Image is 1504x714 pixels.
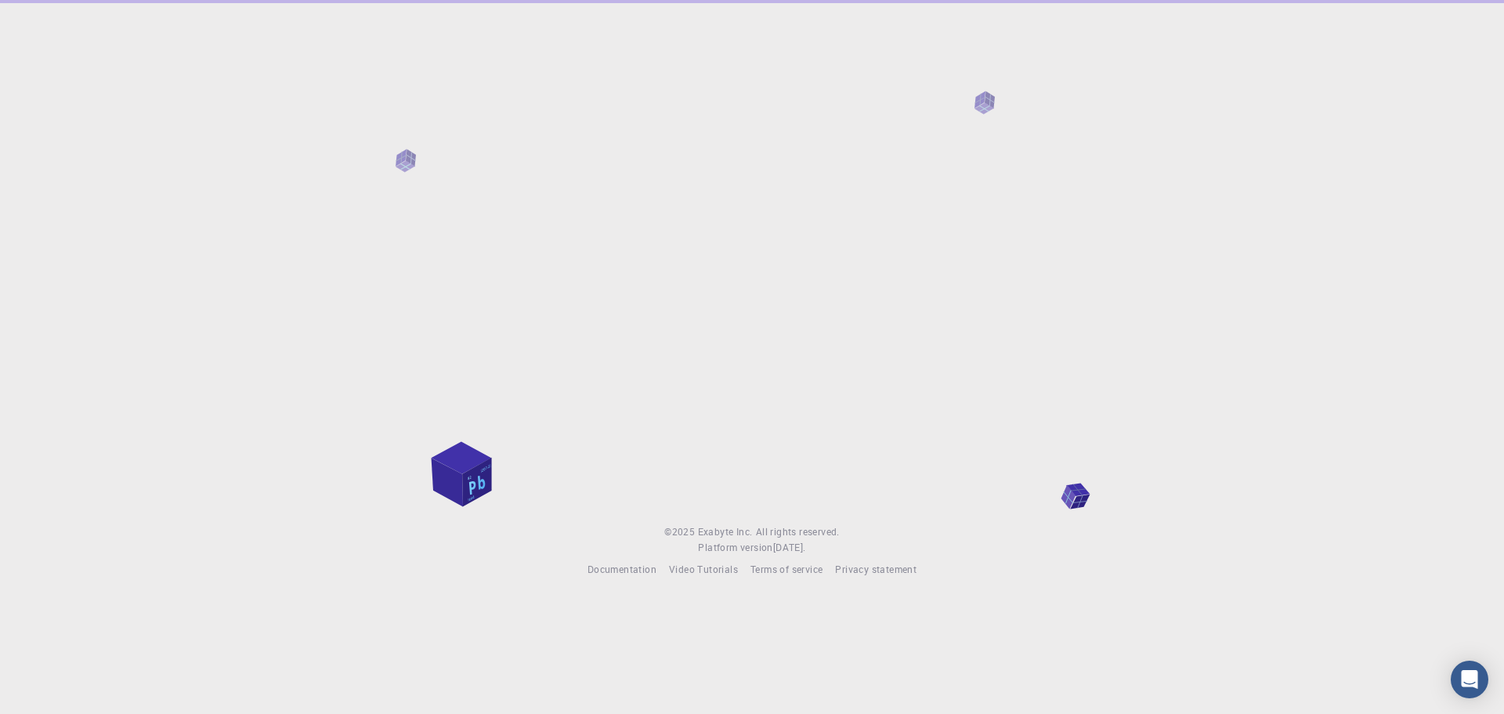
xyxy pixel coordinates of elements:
[698,524,753,540] a: Exabyte Inc.
[698,540,772,556] span: Platform version
[664,524,697,540] span: © 2025
[698,525,753,538] span: Exabyte Inc.
[1451,661,1488,698] div: Open Intercom Messenger
[756,524,840,540] span: All rights reserved.
[587,563,656,575] span: Documentation
[587,562,656,578] a: Documentation
[669,562,738,578] a: Video Tutorials
[750,562,822,578] a: Terms of service
[773,540,806,556] a: [DATE].
[773,541,806,553] span: [DATE] .
[750,563,822,575] span: Terms of service
[835,562,916,578] a: Privacy statement
[835,563,916,575] span: Privacy statement
[669,563,738,575] span: Video Tutorials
